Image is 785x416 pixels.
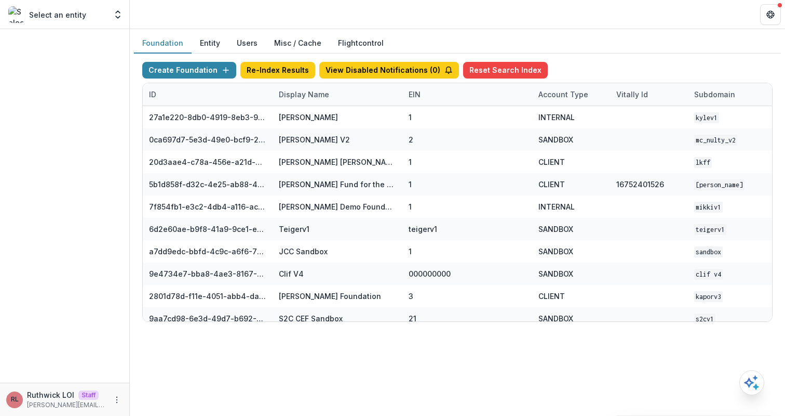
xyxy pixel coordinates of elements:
div: [PERSON_NAME] Fund for the Blind [279,179,396,190]
div: 20d3aae4-c78a-456e-a21d-91c97a6a725f [149,157,266,167]
div: ID [143,89,163,100]
div: Vitally Id [610,83,688,106]
a: Flightcontrol [338,37,384,48]
div: 0ca697d7-5e3d-49e0-bcf9-217f69e92d71 [149,134,266,145]
div: Subdomain [688,83,766,106]
div: Account Type [532,83,610,106]
div: 2 [409,134,413,145]
div: EIN [402,83,532,106]
div: ID [143,83,273,106]
p: Staff [78,391,99,400]
code: mikkiv1 [694,202,723,213]
div: 2801d78d-f11e-4051-abb4-dab00da98882 [149,291,266,302]
button: Entity [192,33,228,54]
button: Create Foundation [142,62,236,79]
div: 1 [409,112,412,123]
button: Get Help [760,4,781,25]
div: INTERNAL [538,112,575,123]
p: Select an entity [29,9,86,20]
div: a7dd9edc-bbfd-4c9c-a6f6-76d0743bf1cd [149,246,266,257]
div: [PERSON_NAME] V2 [279,134,350,145]
div: EIN [402,89,427,100]
code: sandbox [694,246,723,257]
div: SANDBOX [538,134,573,145]
div: Vitally Id [610,89,654,100]
img: Select an entity [8,6,25,23]
div: Display Name [273,83,402,106]
div: [PERSON_NAME] [279,112,338,123]
button: Re-Index Results [240,62,315,79]
div: SANDBOX [538,268,573,279]
div: Display Name [273,89,335,100]
div: 3 [409,291,413,302]
div: 21 [409,313,416,324]
div: 9aa7cd98-6e3d-49d7-b692-3e5f3d1facd4 [149,313,266,324]
button: More [111,394,123,406]
div: INTERNAL [538,201,575,212]
div: CLIENT [538,291,565,302]
div: Subdomain [688,89,741,100]
div: 27a1e220-8db0-4919-8eb3-9f29ee33f7b0 [149,112,266,123]
div: 16752401526 [616,179,664,190]
button: Reset Search Index [463,62,548,79]
div: 1 [409,179,412,190]
div: Teigerv1 [279,224,309,235]
div: 9e4734e7-bba8-4ae3-8167-95d86cec7b4b [149,268,266,279]
code: Clif V4 [694,269,723,280]
div: CLIENT [538,157,565,167]
div: JCC Sandbox [279,246,328,257]
div: CLIENT [538,179,565,190]
button: Misc / Cache [266,33,330,54]
button: Users [228,33,266,54]
div: Account Type [532,89,594,100]
div: [PERSON_NAME] Demo Foundation [279,201,396,212]
div: [PERSON_NAME] [PERSON_NAME] Family Foundation [279,157,396,167]
code: kaporv3 [694,291,723,302]
div: 6d2e60ae-b9f8-41a9-9ce1-e608d0f20ec5 [149,224,266,235]
button: Foundation [134,33,192,54]
div: 1 [409,157,412,167]
div: SANDBOX [538,224,573,235]
div: 000000000 [409,268,451,279]
code: lkff [694,157,712,168]
code: s2cv1 [694,314,715,324]
code: [PERSON_NAME] [694,179,745,190]
div: [PERSON_NAME] Foundation [279,291,381,302]
code: mc_nulty_v2 [694,135,737,146]
button: Open AI Assistant [739,370,764,395]
div: SANDBOX [538,246,573,257]
div: SANDBOX [538,313,573,324]
div: Clif V4 [279,268,304,279]
button: Open entity switcher [111,4,125,25]
div: 7f854fb1-e3c2-4db4-a116-aca576521abc [149,201,266,212]
div: S2C CEF Sandbox [279,313,343,324]
div: 1 [409,246,412,257]
p: [PERSON_NAME][EMAIL_ADDRESS][DOMAIN_NAME] [27,400,106,410]
button: View Disabled Notifications (0) [319,62,459,79]
div: Ruthwick LOI [11,396,19,403]
div: 5b1d858f-d32c-4e25-ab88-434536713791 [149,179,266,190]
p: Ruthwick LOI [27,389,74,400]
div: 1 [409,201,412,212]
div: teigerv1 [409,224,437,235]
code: teigerv1 [694,224,726,235]
code: kylev1 [694,112,719,123]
